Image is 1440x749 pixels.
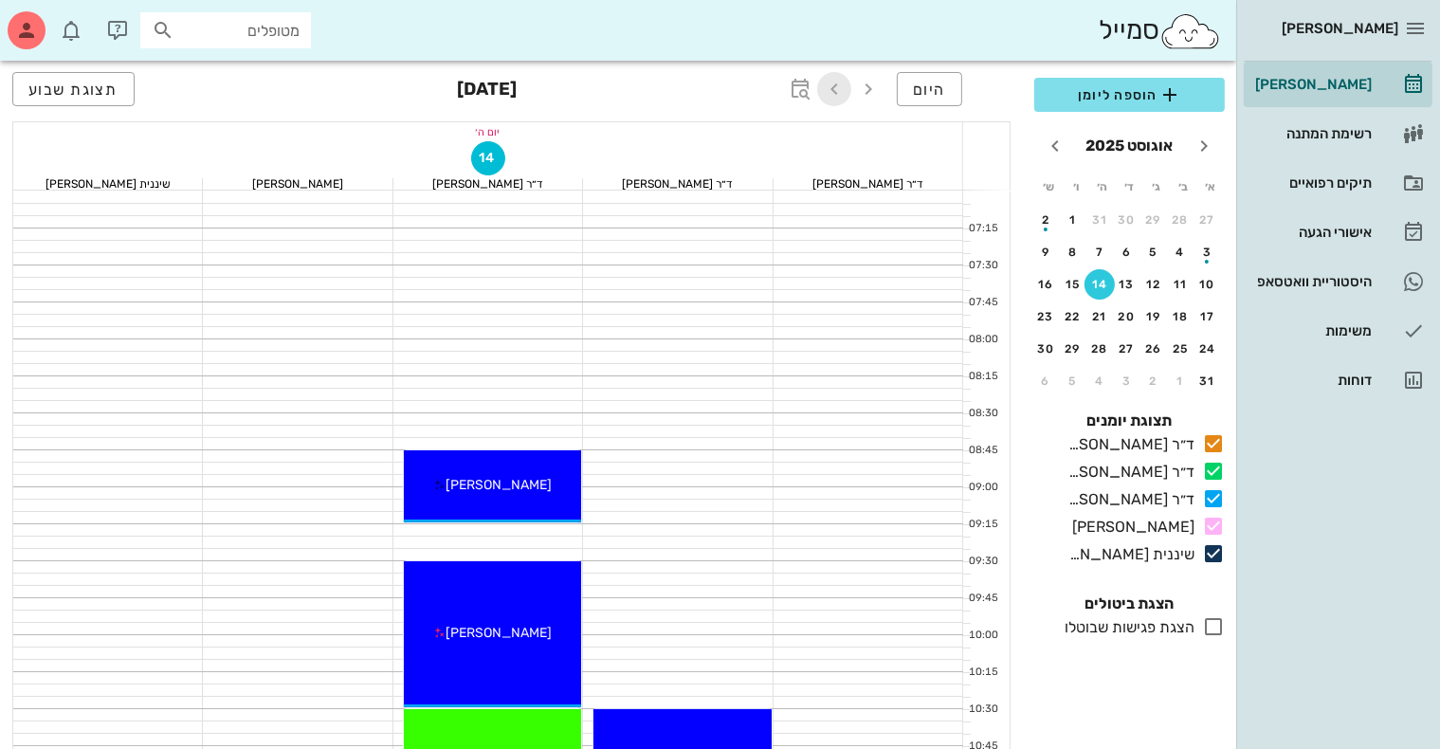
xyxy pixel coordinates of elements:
[1112,342,1142,356] div: 27
[1112,366,1142,396] button: 3
[1193,278,1223,291] div: 10
[1085,269,1115,300] button: 14
[1193,237,1223,267] button: 3
[1112,205,1142,235] button: 30
[1085,278,1115,291] div: 14
[963,221,1002,237] div: 07:15
[393,178,582,190] div: ד״ר [PERSON_NAME]
[458,72,518,110] h3: [DATE]
[1251,323,1372,338] div: משימות
[1251,77,1372,92] div: [PERSON_NAME]
[1090,171,1115,203] th: ה׳
[1030,334,1061,364] button: 30
[203,178,392,190] div: [PERSON_NAME]
[1099,10,1221,51] div: סמייל
[1166,205,1196,235] button: 28
[1058,246,1088,259] div: 8
[1193,269,1223,300] button: 10
[1030,213,1061,227] div: 2
[1112,213,1142,227] div: 30
[1030,278,1061,291] div: 16
[963,554,1002,570] div: 09:30
[1112,310,1142,323] div: 20
[1030,205,1061,235] button: 2
[1166,334,1196,364] button: 25
[1166,310,1196,323] div: 18
[1193,342,1223,356] div: 24
[1038,129,1072,163] button: חודש הבא
[963,406,1002,422] div: 08:30
[963,591,1002,607] div: 09:45
[1139,237,1169,267] button: 5
[1166,269,1196,300] button: 11
[1166,278,1196,291] div: 11
[1193,246,1223,259] div: 3
[12,72,135,106] button: תצוגת שבוע
[963,332,1002,348] div: 08:00
[28,81,118,99] span: תצוגת שבוע
[1144,171,1169,203] th: ג׳
[1244,210,1432,255] a: אישורי הגעה
[1166,237,1196,267] button: 4
[1085,342,1115,356] div: 28
[1244,308,1432,354] a: משימות
[963,480,1002,496] div: 09:00
[1058,269,1088,300] button: 15
[1244,357,1432,403] a: דוחות
[1193,334,1223,364] button: 24
[1079,127,1181,165] button: אוגוסט 2025
[471,141,505,175] button: 14
[1036,171,1061,203] th: ש׳
[1139,246,1169,259] div: 5
[1139,334,1169,364] button: 26
[963,665,1002,681] div: 10:15
[1139,278,1169,291] div: 12
[1030,310,1061,323] div: 23
[1061,488,1194,511] div: ד״ר [PERSON_NAME]
[1061,543,1194,566] div: שיננית [PERSON_NAME]
[1193,205,1223,235] button: 27
[1030,301,1061,332] button: 23
[1085,366,1115,396] button: 4
[1034,593,1225,615] h4: הצגת ביטולים
[1251,126,1372,141] div: רשימת המתנה
[1058,237,1088,267] button: 8
[1061,433,1194,456] div: ד״ר [PERSON_NAME]
[1030,237,1061,267] button: 9
[1063,171,1087,203] th: ו׳
[1139,213,1169,227] div: 29
[963,369,1002,385] div: 08:15
[1251,274,1372,289] div: היסטוריית וואטסאפ
[56,15,67,27] span: תג
[1166,374,1196,388] div: 1
[446,477,552,493] span: [PERSON_NAME]
[1049,83,1210,106] span: הוספה ליומן
[1198,171,1223,203] th: א׳
[1139,374,1169,388] div: 2
[1171,171,1195,203] th: ב׳
[1058,278,1088,291] div: 15
[1085,246,1115,259] div: 7
[1139,205,1169,235] button: 29
[1282,20,1398,37] span: [PERSON_NAME]
[1030,342,1061,356] div: 30
[1112,278,1142,291] div: 13
[1034,410,1225,432] h4: תצוגת יומנים
[1244,259,1432,304] a: היסטוריית וואטסאפ
[1030,269,1061,300] button: 16
[1058,366,1088,396] button: 5
[963,628,1002,644] div: 10:00
[1139,342,1169,356] div: 26
[897,72,962,106] button: היום
[1117,171,1141,203] th: ד׳
[913,81,946,99] span: היום
[1193,310,1223,323] div: 17
[1058,374,1088,388] div: 5
[1193,374,1223,388] div: 31
[1058,205,1088,235] button: 1
[1166,301,1196,332] button: 18
[1085,310,1115,323] div: 21
[963,517,1002,533] div: 09:15
[1139,310,1169,323] div: 19
[446,625,552,641] span: [PERSON_NAME]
